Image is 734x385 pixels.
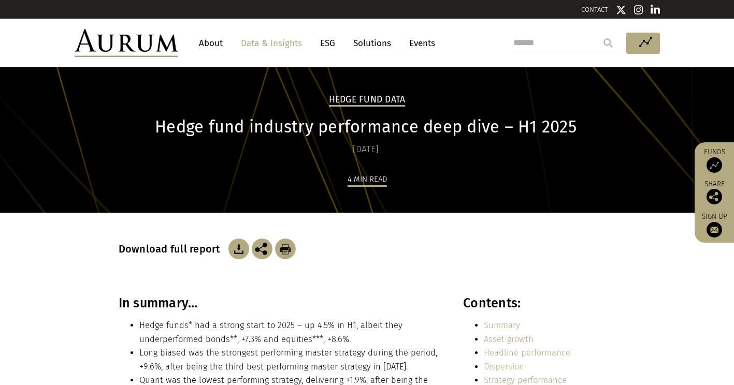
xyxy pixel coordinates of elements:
[139,319,441,346] li: Hedge funds* had a strong start to 2025 – up 4.5% in H1, albeit they underperformed bonds**, +7.3...
[329,94,406,107] h2: Hedge Fund Data
[484,348,570,358] a: Headline performance
[484,334,534,344] a: Asset growth
[348,173,387,187] div: 4 min read
[598,33,618,53] input: Submit
[707,222,722,238] img: Sign up to our newsletter
[252,239,272,259] img: Share this post
[228,239,249,259] img: Download Article
[707,157,722,173] img: Access Funds
[616,5,626,15] img: Twitter icon
[119,142,613,157] div: [DATE]
[315,34,340,53] a: ESG
[581,6,608,13] a: CONTACT
[275,239,296,259] img: Download Article
[194,34,228,53] a: About
[119,117,613,137] h1: Hedge fund industry performance deep dive – H1 2025
[707,189,722,204] img: Share this post
[139,346,441,374] li: Long biased was the strongest performing master strategy during the period, +9.6%, after being th...
[700,147,729,173] a: Funds
[484,320,520,330] a: Summary
[484,375,567,385] a: Strategy performance
[463,295,613,311] h3: Contents:
[236,34,307,53] a: Data & Insights
[404,34,435,53] a: Events
[634,5,643,15] img: Instagram icon
[484,362,524,372] a: Dispersion
[119,243,226,255] h3: Download full report
[700,181,729,204] div: Share
[700,212,729,238] a: Sign up
[348,34,396,53] a: Solutions
[651,5,660,15] img: Linkedin icon
[75,29,178,57] img: Aurum
[119,295,441,311] h3: In summary…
